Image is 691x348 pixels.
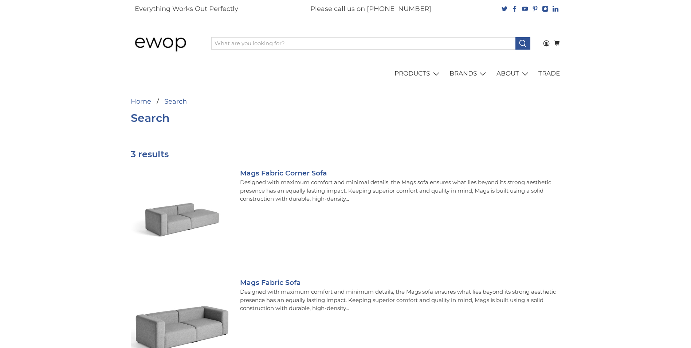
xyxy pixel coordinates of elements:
p: Designed with maximum comfort and minimum details, the Mags sofa ensures what lies beyond its str... [240,288,561,313]
h3: 3 results [131,148,561,168]
nav: breadcrumbs [131,98,561,105]
img: HAY Office Mags Fabric Corner Sofa [131,168,233,270]
a: Home [131,98,151,105]
p: Designed with maximum comfort and minimal details, the Mags sofa ensures what lies beyond its str... [240,178,561,203]
a: TRADE [534,63,564,84]
a: Mags Fabric Corner Sofa [240,169,327,177]
a: Mags Fabric Sofa [240,278,301,287]
a: Search [164,98,187,105]
a: PRODUCTS [390,63,445,84]
p: Please call us on [PHONE_NUMBER] [310,4,431,14]
a: BRANDS [445,63,492,84]
nav: main navigation [127,63,564,84]
h1: Search [131,112,170,124]
p: Everything Works Out Perfectly [135,4,238,14]
a: ABOUT [492,63,534,84]
input: What are you looking for? [211,37,516,50]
